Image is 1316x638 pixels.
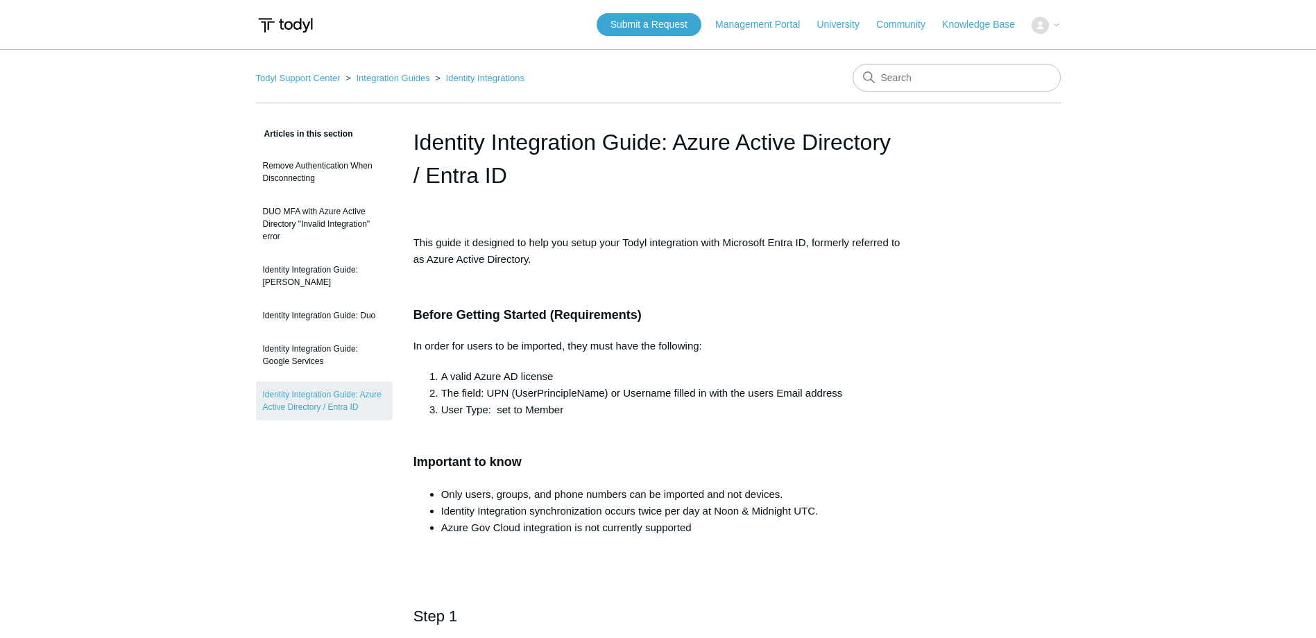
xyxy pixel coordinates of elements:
[441,402,903,418] li: User Type: set to Member
[256,129,353,139] span: Articles in this section
[256,257,393,295] a: Identity Integration Guide: [PERSON_NAME]
[256,381,393,420] a: Identity Integration Guide: Azure Active Directory / Entra ID
[256,198,393,250] a: DUO MFA with Azure Active Directory "Invalid Integration" error
[441,503,903,519] li: Identity Integration synchronization occurs twice per day at Noon & Midnight UTC.
[432,73,524,83] li: Identity Integrations
[441,486,903,503] li: Only users, groups, and phone numbers can be imported and not devices.
[597,13,701,36] a: Submit a Request
[441,385,903,402] li: The field: UPN (UserPrincipleName) or Username filled in with the users Email address
[446,73,524,83] a: Identity Integrations
[256,302,393,329] a: Identity Integration Guide: Duo
[413,126,903,192] h1: Identity Integration Guide: Azure Active Directory / Entra ID
[817,17,873,32] a: University
[413,432,903,472] h3: Important to know
[256,73,341,83] a: Todyl Support Center
[715,17,814,32] a: Management Portal
[413,305,903,325] h3: Before Getting Started (Requirements)
[256,153,393,191] a: Remove Authentication When Disconnecting
[876,17,939,32] a: Community
[441,519,903,536] li: Azure Gov Cloud integration is not currently supported
[256,73,343,83] li: Todyl Support Center
[942,17,1029,32] a: Knowledge Base
[413,338,903,354] p: In order for users to be imported, they must have the following:
[413,234,903,268] p: This guide it designed to help you setup your Todyl integration with Microsoft Entra ID, formerly...
[441,368,903,385] li: A valid Azure AD license
[356,73,429,83] a: Integration Guides
[853,64,1061,92] input: Search
[256,12,315,38] img: Todyl Support Center Help Center home page
[343,73,432,83] li: Integration Guides
[256,336,393,374] a: Identity Integration Guide: Google Services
